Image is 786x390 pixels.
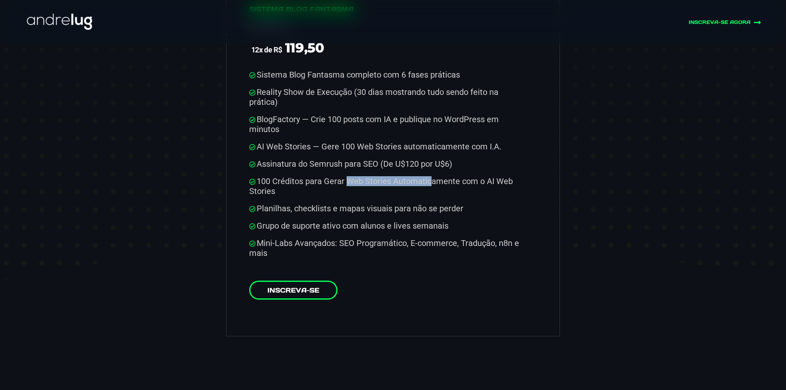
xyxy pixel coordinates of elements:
[249,142,529,151] li: AI Web Stories — Gere 100 Web Stories automaticamente com I.A.
[249,221,529,231] li: Grupo de suporte ativo com alunos e lives semanais
[249,159,529,169] li: Assinatura do Semrush para SEO (De U$120 por U$6)
[249,203,529,213] li: Planilhas, checklists e mapas visuais para não se perder
[249,281,338,300] a: Inscreva-se
[249,114,529,134] li: BlogFactory — Crie 100 posts com IA e publique no WordPress em minutos
[249,238,529,258] li: Mini-Labs Avançados: SEO Programático, E-commerce, Tradução, n8n e mais
[249,70,529,80] li: Sistema Blog Fantasma completo com 6 fases práticas
[249,176,529,196] li: 100 Créditos para Gerar Web Stories Automaticamente com o AI Web Stories
[249,87,529,107] li: Reality Show de Execução (30 dias mostrando tudo sendo feito na prática)
[285,40,324,56] span: 119,50
[534,19,761,26] a: INSCREVA-SE AGORA
[251,45,282,54] sup: 12x de R$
